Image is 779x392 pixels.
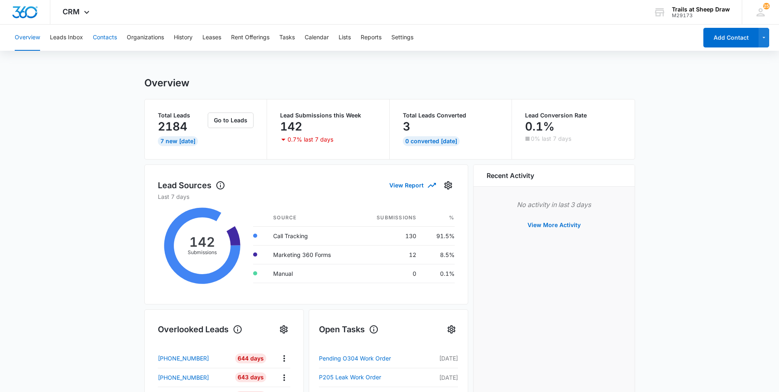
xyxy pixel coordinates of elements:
[414,354,458,363] p: [DATE]
[202,25,221,51] button: Leases
[267,226,356,245] td: Call Tracking
[280,120,302,133] p: 142
[403,120,410,133] p: 3
[763,3,770,9] div: notifications count
[672,6,730,13] div: account name
[356,226,423,245] td: 130
[319,372,414,382] a: P205 Leak Work Order
[423,226,454,245] td: 91.5%
[208,117,254,124] a: Go to Leads
[208,113,254,128] button: Go to Leads
[279,25,295,51] button: Tasks
[235,372,266,382] div: 643 Days
[525,113,622,118] p: Lead Conversion Rate
[278,371,290,384] button: Actions
[403,113,499,118] p: Total Leads Converted
[158,192,455,201] p: Last 7 days
[403,136,460,146] div: 0 Converted [DATE]
[672,13,730,18] div: account id
[174,25,193,51] button: History
[50,25,83,51] button: Leads Inbox
[158,373,209,382] p: [PHONE_NUMBER]
[763,3,770,9] span: 25
[235,354,266,363] div: 644 Days
[519,215,589,235] button: View More Activity
[356,209,423,227] th: Submissions
[158,323,242,336] h1: Overlooked Leads
[144,77,189,89] h1: Overview
[63,7,80,16] span: CRM
[158,179,225,191] h1: Lead Sources
[423,264,454,283] td: 0.1%
[389,178,435,192] button: View Report
[287,137,333,142] p: 0.7% last 7 days
[356,264,423,283] td: 0
[319,323,379,336] h1: Open Tasks
[391,25,413,51] button: Settings
[158,373,229,382] a: [PHONE_NUMBER]
[442,179,455,192] button: Settings
[414,373,458,382] p: [DATE]
[339,25,351,51] button: Lists
[267,264,356,283] td: Manual
[127,25,164,51] button: Organizations
[305,25,329,51] button: Calendar
[525,120,555,133] p: 0.1%
[158,120,187,133] p: 2184
[231,25,269,51] button: Rent Offerings
[158,113,207,118] p: Total Leads
[278,352,290,365] button: Actions
[158,136,198,146] div: 7 New [DATE]
[267,245,356,264] td: Marketing 360 Forms
[703,28,759,47] button: Add Contact
[277,323,290,336] button: Settings
[158,354,209,363] p: [PHONE_NUMBER]
[423,209,454,227] th: %
[487,200,622,210] p: No activity in last 3 days
[15,25,40,51] button: Overview
[280,113,376,118] p: Lead Submissions this Week
[361,25,382,51] button: Reports
[267,209,356,227] th: Source
[487,171,534,180] h6: Recent Activity
[423,245,454,264] td: 8.5%
[445,323,458,336] button: Settings
[319,354,414,363] a: Pending O304 Work Order
[531,136,571,142] p: 0% last 7 days
[356,245,423,264] td: 12
[93,25,117,51] button: Contacts
[158,354,229,363] a: [PHONE_NUMBER]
